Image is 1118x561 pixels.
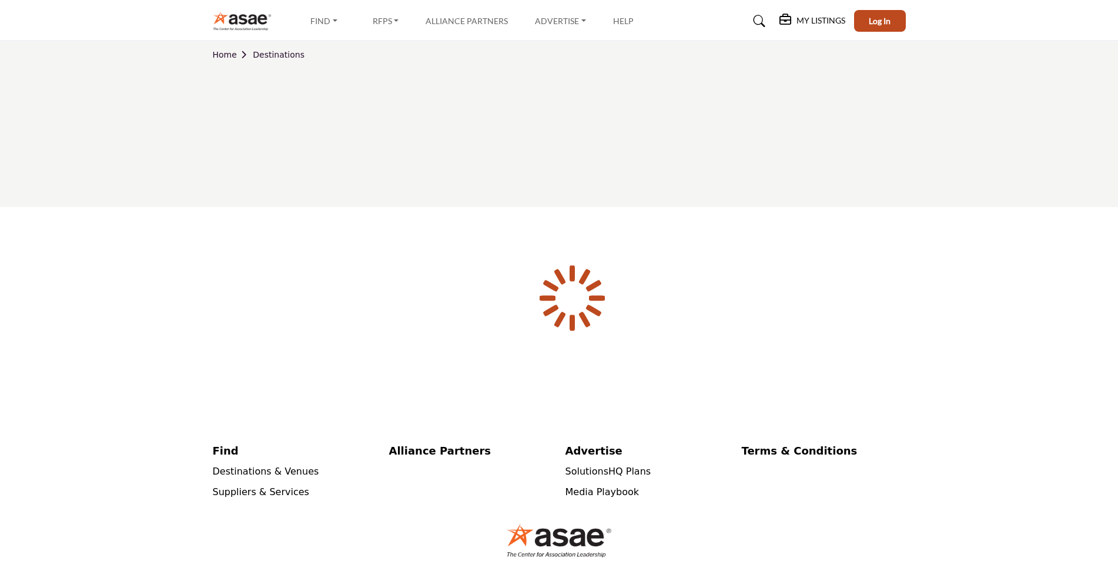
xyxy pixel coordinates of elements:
[565,443,729,459] a: Advertise
[854,10,906,32] button: Log In
[213,443,377,459] a: Find
[779,14,845,28] div: My Listings
[364,13,407,29] a: RFPs
[302,13,346,29] a: Find
[213,50,253,59] a: Home
[613,16,634,26] a: Help
[253,50,304,59] a: Destinations
[389,443,553,459] a: Alliance Partners
[213,486,309,497] a: Suppliers & Services
[565,466,651,477] a: SolutionsHQ Plans
[213,466,319,477] a: Destinations & Venues
[796,15,845,26] h5: My Listings
[426,16,508,26] a: Alliance Partners
[527,13,594,29] a: Advertise
[869,16,891,26] span: Log In
[213,11,278,31] img: Site Logo
[565,486,640,497] a: Media Playbook
[742,443,906,459] a: Terms & Conditions
[742,12,773,31] a: Search
[506,523,612,557] img: No Site Logo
